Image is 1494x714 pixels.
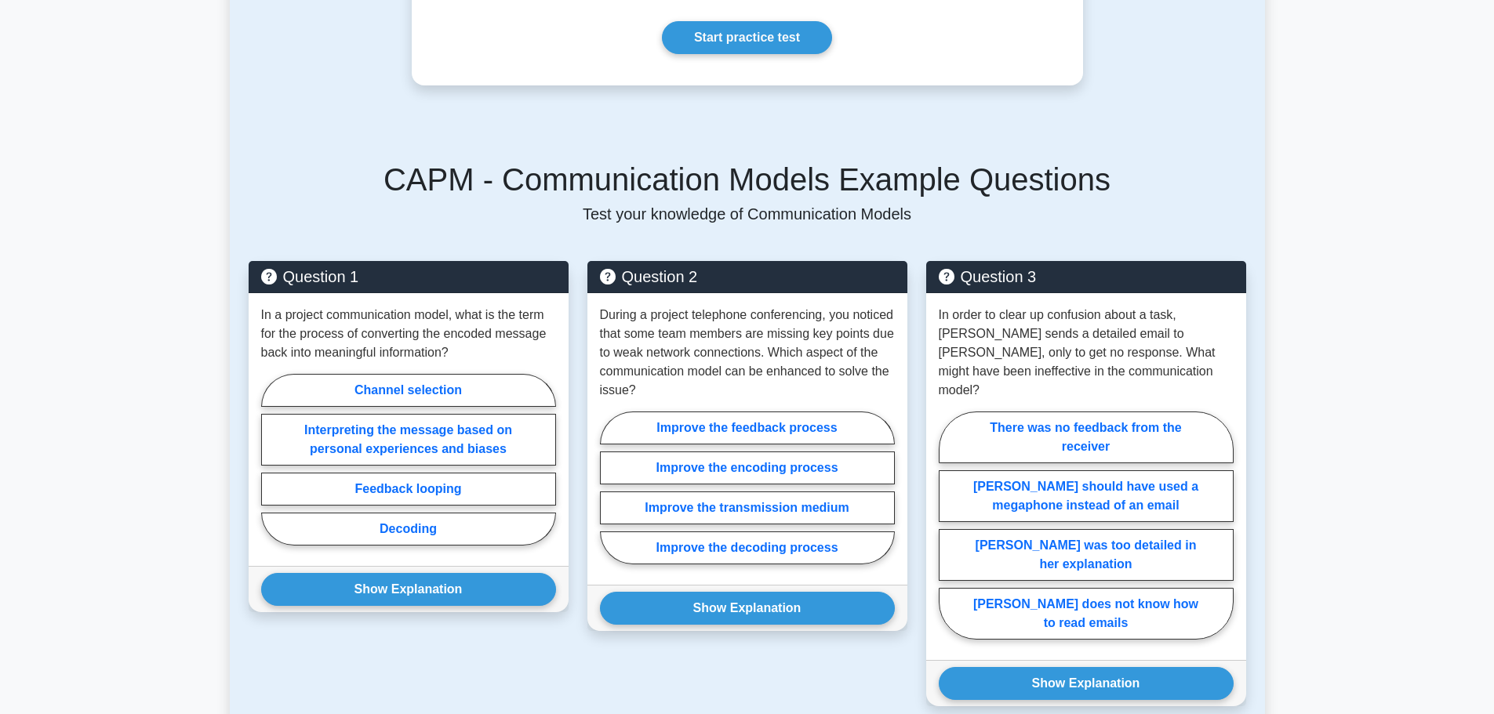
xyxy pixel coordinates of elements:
[261,267,556,286] h5: Question 1
[939,667,1234,700] button: Show Explanation
[600,267,895,286] h5: Question 2
[249,205,1246,223] p: Test your knowledge of Communication Models
[662,21,832,54] a: Start practice test
[939,267,1234,286] h5: Question 3
[249,161,1246,198] h5: CAPM - Communication Models Example Questions
[600,592,895,625] button: Show Explanation
[261,306,556,362] p: In a project communication model, what is the term for the process of converting the encoded mess...
[600,491,895,524] label: Improve the transmission medium
[939,529,1234,581] label: [PERSON_NAME] was too detailed in her explanation
[261,573,556,606] button: Show Explanation
[261,374,556,407] label: Channel selection
[600,411,895,444] label: Improve the feedback process
[600,451,895,484] label: Improve the encoding process
[261,414,556,466] label: Interpreting the message based on personal experiences and biases
[939,306,1234,400] p: In order to clear up confusion about a task, [PERSON_NAME] sends a detailed email to [PERSON_NAME...
[261,473,556,506] label: Feedback looping
[600,306,895,400] p: During a project telephone conferencing, you noticed that some team members are missing key point...
[261,513,556,545] label: Decoding
[939,411,1234,463] label: There was no feedback from the receiver
[939,470,1234,522] label: [PERSON_NAME] should have used a megaphone instead of an email
[600,531,895,564] label: Improve the decoding process
[939,588,1234,640] label: [PERSON_NAME] does not know how to read emails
